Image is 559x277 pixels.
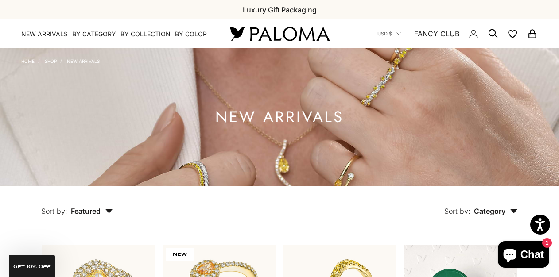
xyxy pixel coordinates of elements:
a: Home [21,58,35,64]
nav: Primary navigation [21,30,209,38]
button: USD $ [377,30,401,38]
span: Category [474,207,518,215]
summary: By Category [72,30,116,38]
nav: Secondary navigation [377,19,538,48]
summary: By Color [175,30,207,38]
a: Shop [45,58,57,64]
span: NEW [166,248,194,261]
span: Sort by: [444,207,470,215]
p: Luxury Gift Packaging [243,4,317,15]
summary: By Collection [120,30,171,38]
button: Sort by: Featured [21,186,133,223]
a: NEW ARRIVALS [21,30,68,38]
a: NEW ARRIVALS [67,58,100,64]
a: FANCY CLUB [414,28,459,39]
h1: NEW ARRIVALS [215,112,344,123]
button: Sort by: Category [424,186,538,223]
div: GET 10% Off [9,255,55,277]
span: Featured [71,207,113,215]
inbox-online-store-chat: Shopify online store chat [495,241,552,270]
span: Sort by: [41,207,67,215]
nav: Breadcrumb [21,57,100,64]
span: USD $ [377,30,392,38]
span: GET 10% Off [13,265,51,269]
